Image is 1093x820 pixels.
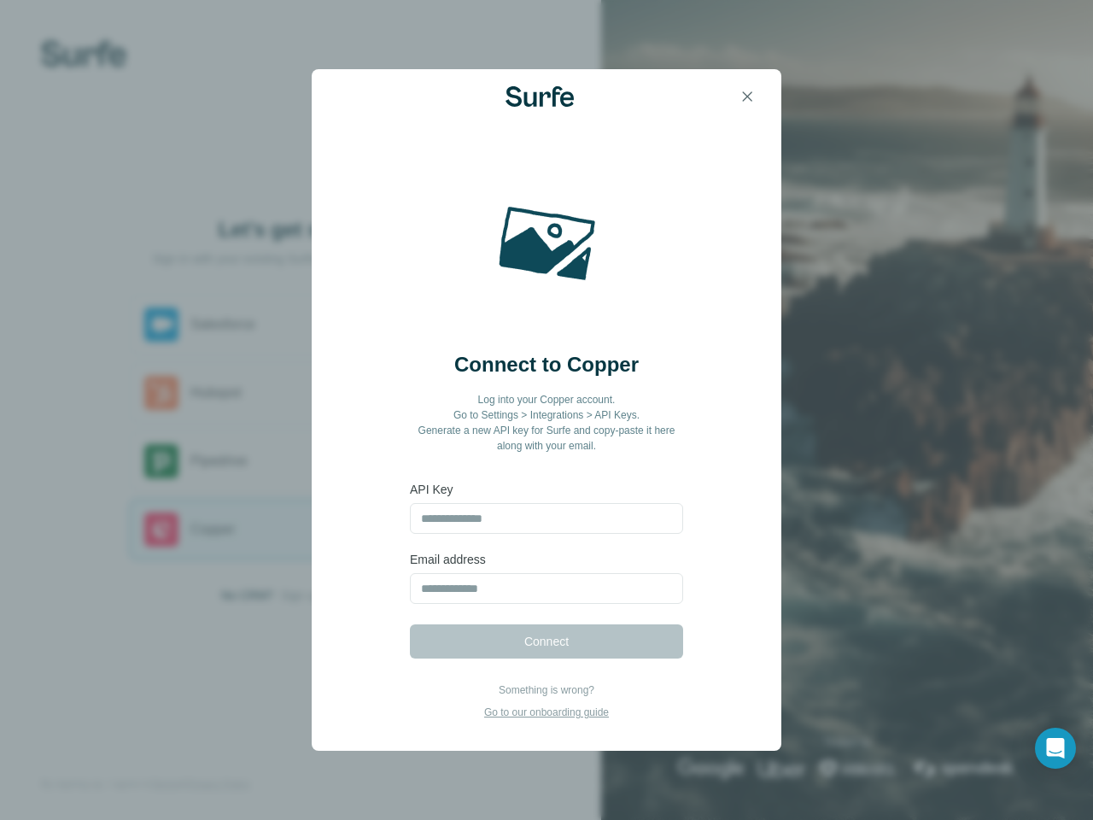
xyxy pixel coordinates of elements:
[454,351,639,378] h2: Connect to Copper
[410,551,683,568] label: Email address
[484,682,609,698] p: Something is wrong?
[506,86,574,107] img: Surfe Logo
[484,705,609,720] p: Go to our onboarding guide
[459,155,634,331] img: Copper and Surfe logos
[410,481,683,498] label: API Key
[410,392,683,454] p: Log into your Copper account. Go to Settings > Integrations > API Keys. Generate a new API key fo...
[1035,728,1076,769] div: Open Intercom Messenger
